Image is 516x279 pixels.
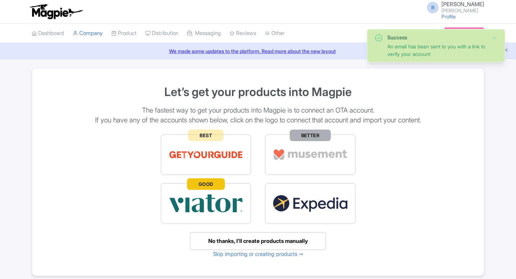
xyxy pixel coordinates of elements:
span: GOOD [187,178,225,190]
img: logo-ab69f6fb50320c5b225c76a69d11143b.png [28,4,84,19]
a: Distribution [145,23,178,43]
h1: Let’s get your products into Magpie [41,86,475,98]
span: BEST [188,130,223,141]
a: GOOD [154,180,258,226]
a: Profile [441,13,456,19]
div: An email has been sent to you with a link to verify your account [387,43,486,58]
a: We made some updates to the platform. Read more about the new layout [4,47,512,55]
a: R [PERSON_NAME] [PERSON_NAME] [423,1,484,13]
a: Dashboard [32,23,64,43]
img: expedia22-01-93867e2ff94c7cd37d965f09d456db68.svg [273,191,348,216]
a: Skip importing or creating products ➙ [213,250,303,257]
img: musement-dad6797fd076d4ac540800b229e01643.svg [273,142,348,167]
p: If you have any of the accounts shown below, click on the logo to connect that account and import... [41,115,475,125]
span: R [427,2,439,13]
a: BEST [154,132,258,178]
span: BETTER [290,130,331,141]
a: Product [111,23,137,43]
a: No thanks, I’ll create products manually [190,232,326,250]
img: get_your_guide-5a6366678479520ec94e3f9d2b9f304b.svg [169,142,244,167]
a: Other [265,23,285,43]
a: Subscription [444,27,484,38]
img: viator-e2bf771eb72f7a6029a5edfbb081213a.svg [169,191,244,216]
button: Close [492,34,498,42]
button: Close announcement [503,47,509,55]
a: Reviews [230,23,256,43]
a: Company [73,23,103,43]
a: BETTER [258,132,362,178]
p: The fastest way to get your products into Magpie is to connect an OTA account. [41,106,475,115]
span: [PERSON_NAME] [441,1,484,8]
small: [PERSON_NAME] [441,8,484,13]
a: Messaging [187,23,221,43]
div: Success [387,34,486,41]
